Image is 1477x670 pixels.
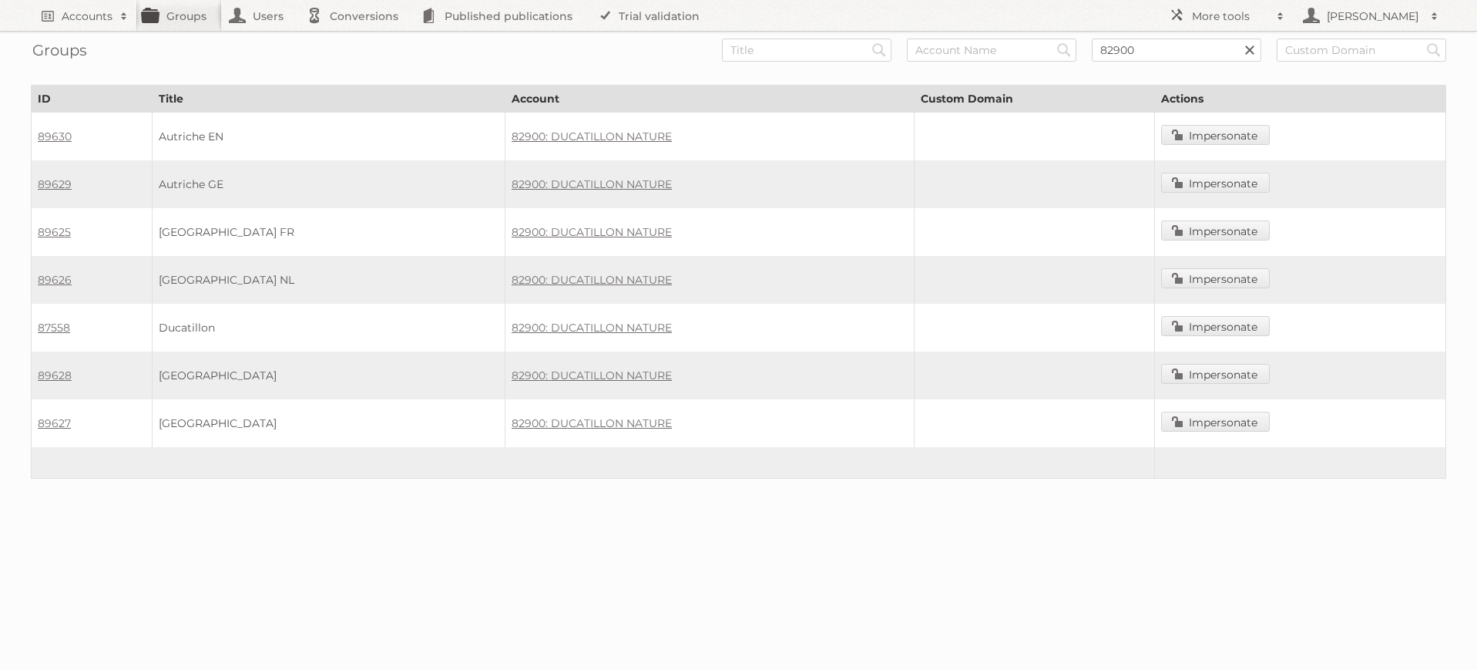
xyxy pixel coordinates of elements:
h2: [PERSON_NAME] [1323,8,1423,24]
a: 89627 [38,416,71,430]
input: Search [868,39,891,62]
a: 82900: DUCATILLON NATURE [512,321,672,335]
td: Autriche GE [153,160,505,208]
a: Impersonate [1161,173,1270,193]
a: 82900: DUCATILLON NATURE [512,369,672,382]
a: 82900: DUCATILLON NATURE [512,273,672,287]
a: 89630 [38,130,72,143]
a: 89626 [38,273,72,287]
td: Ducatillon [153,304,505,352]
th: Title [153,86,505,113]
a: 89625 [38,225,71,239]
h2: More tools [1192,8,1269,24]
a: Impersonate [1161,221,1270,241]
input: Title [722,39,891,62]
input: Account Name [907,39,1076,62]
input: Account ID [1092,39,1261,62]
a: Impersonate [1161,125,1270,145]
td: [GEOGRAPHIC_DATA] NL [153,256,505,304]
input: Custom Domain [1277,39,1446,62]
td: [GEOGRAPHIC_DATA] [153,352,505,399]
a: Impersonate [1161,316,1270,336]
td: [GEOGRAPHIC_DATA] FR [153,208,505,256]
a: Impersonate [1161,412,1270,432]
th: Custom Domain [914,86,1154,113]
a: 89629 [38,177,72,191]
a: 82900: DUCATILLON NATURE [512,177,672,191]
a: 82900: DUCATILLON NATURE [512,225,672,239]
th: ID [32,86,153,113]
input: Search [1422,39,1445,62]
a: 82900: DUCATILLON NATURE [512,416,672,430]
a: 87558 [38,321,70,335]
a: Impersonate [1161,364,1270,384]
th: Account [505,86,915,113]
h2: Accounts [62,8,112,24]
input: Search [1052,39,1076,62]
a: 82900: DUCATILLON NATURE [512,130,672,143]
a: 89628 [38,369,72,382]
a: Impersonate [1161,268,1270,288]
td: [GEOGRAPHIC_DATA] [153,399,505,447]
th: Actions [1154,86,1445,113]
td: Autriche EN [153,113,505,161]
